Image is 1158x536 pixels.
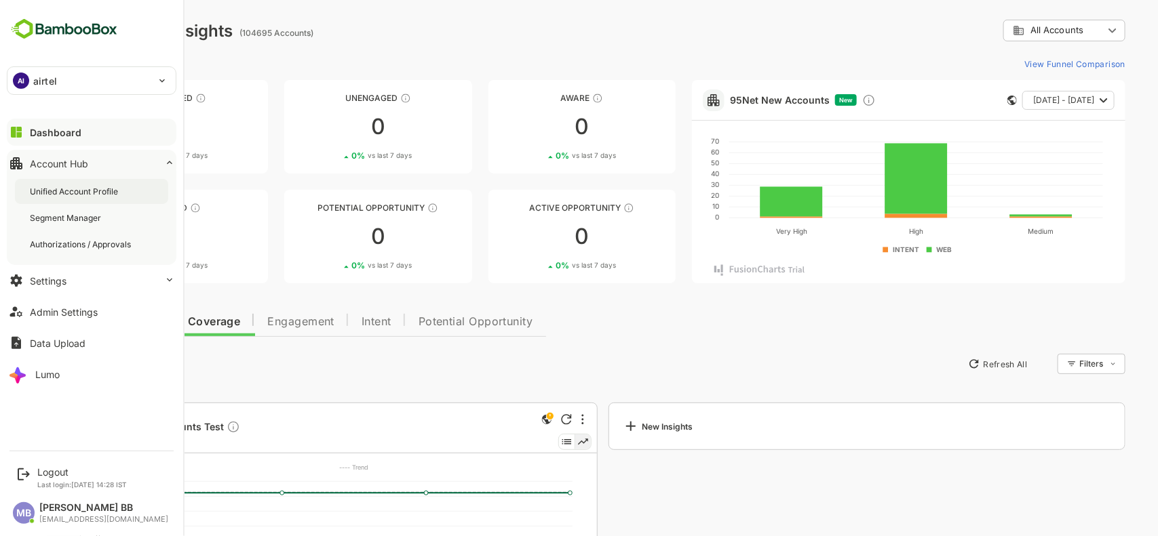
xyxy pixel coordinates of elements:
[371,316,486,327] span: Potential Opportunity
[441,116,629,138] div: 0
[237,116,425,138] div: 0
[39,502,168,514] div: [PERSON_NAME] BB
[983,25,1036,35] span: All Accounts
[7,150,176,177] button: Account Hub
[148,93,159,104] div: These accounts have not been engaged with for a defined time period
[914,353,986,375] button: Refresh All
[1030,352,1078,376] div: Filters
[33,190,220,283] a: EngagedThese accounts are warm, further nurturing would qualify them to MQAs00%vs last 7 days
[514,414,524,425] div: Refresh
[441,203,629,213] div: Active Opportunity
[292,463,321,471] text: ---- Trend
[815,94,828,107] div: Discover new ICP-fit accounts showing engagement — via intent surges, anonymous website visits, L...
[33,203,220,213] div: Engaged
[729,227,760,236] text: Very High
[116,150,160,161] span: vs last 7 days
[7,67,176,94] div: AIairtel
[561,403,1079,450] a: New Insights
[237,93,425,103] div: Unengaged
[889,245,905,253] text: WEB
[665,202,672,210] text: 10
[524,260,568,270] span: vs last 7 days
[237,80,425,173] a: UnengagedThese accounts have not shown enough engagement and need nurturing00%vs last 7 days
[33,93,220,103] div: Unreached
[46,316,193,327] span: Data Quality and Coverage
[965,24,1056,37] div: All Accounts
[1032,358,1056,369] div: Filters
[237,203,425,213] div: Potential Opportunity
[30,212,104,224] div: Segment Manager
[975,91,1067,110] button: [DATE] - [DATE]
[663,191,672,199] text: 20
[142,203,153,213] div: These accounts are warm, further nurturing would qualify them to MQAs
[971,53,1078,75] button: View Funnel Comparison
[37,480,127,489] p: Last login: [DATE] 14:28 IST
[116,260,160,270] span: vs last 7 days
[320,260,364,270] span: vs last 7 days
[7,360,176,388] button: Lumo
[960,96,969,105] div: This card does not support filter and segments
[508,150,568,161] div: 0 %
[33,74,57,88] p: airtel
[13,73,29,89] div: AI
[663,148,672,156] text: 60
[304,260,364,270] div: 0 %
[314,316,344,327] span: Intent
[380,203,391,213] div: These accounts are MQAs and can be passed on to Inside Sales
[30,158,88,169] div: Account Hub
[981,227,1007,235] text: Medium
[792,96,805,104] span: New
[441,190,629,283] a: Active OpportunityThese accounts have open opportunities which might be at any of the Sales Stage...
[63,492,78,499] text: 100K
[179,420,193,436] div: Description not present
[13,502,35,524] div: MB
[237,226,425,247] div: 0
[682,94,782,106] a: 95Net New Accounts
[575,418,646,434] div: New Insights
[7,298,176,325] button: Admin Settings
[30,275,66,287] div: Settings
[33,80,220,173] a: UnreachedThese accounts have not been engaged with for a defined time period00%vs last 7 days
[192,28,270,38] ag: (104695 Accounts)
[491,411,507,430] div: This is a global insight. Segment selection is not applicable for this view
[33,352,132,376] button: New Insights
[7,329,176,356] button: Data Upload
[100,150,160,161] div: 0 %
[576,203,587,213] div: These accounts have open opportunities which might be at any of the Sales Stages
[441,93,629,103] div: Aware
[441,226,629,247] div: 0
[7,119,176,146] button: Dashboard
[30,186,121,197] div: Unified Account Profile
[72,420,193,436] span: 104695 Accounts Test
[30,127,81,138] div: Dashboard
[33,226,220,247] div: 0
[663,169,672,178] text: 40
[30,306,98,318] div: Admin Settings
[663,137,672,145] text: 70
[956,18,1078,44] div: All Accounts
[508,260,568,270] div: 0 %
[30,337,85,349] div: Data Upload
[663,180,672,188] text: 30
[320,150,364,161] span: vs last 7 days
[37,466,127,478] div: Logout
[66,507,78,514] text: 80K
[663,159,672,167] text: 50
[545,93,556,104] div: These accounts have just entered the buying cycle and need further nurturing
[304,150,364,161] div: 0 %
[7,16,121,42] img: BambooboxFullLogoMark.5f36c76dfaba33ec1ec1367b70bb1252.svg
[66,522,78,529] text: 60K
[441,80,629,173] a: AwareThese accounts have just entered the buying cycle and need further nurturing00%vs last 7 days
[33,116,220,138] div: 0
[39,515,168,524] div: [EMAIL_ADDRESS][DOMAIN_NAME]
[986,91,1047,109] span: [DATE] - [DATE]
[72,420,198,436] a: 104695 Accounts TestDescription not present
[534,414,537,425] div: More
[668,213,672,221] text: 0
[7,267,176,294] button: Settings
[862,227,876,236] text: High
[30,239,134,250] div: Authorizations / Approvals
[33,21,185,41] div: Dashboard Insights
[64,478,78,485] text: 120K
